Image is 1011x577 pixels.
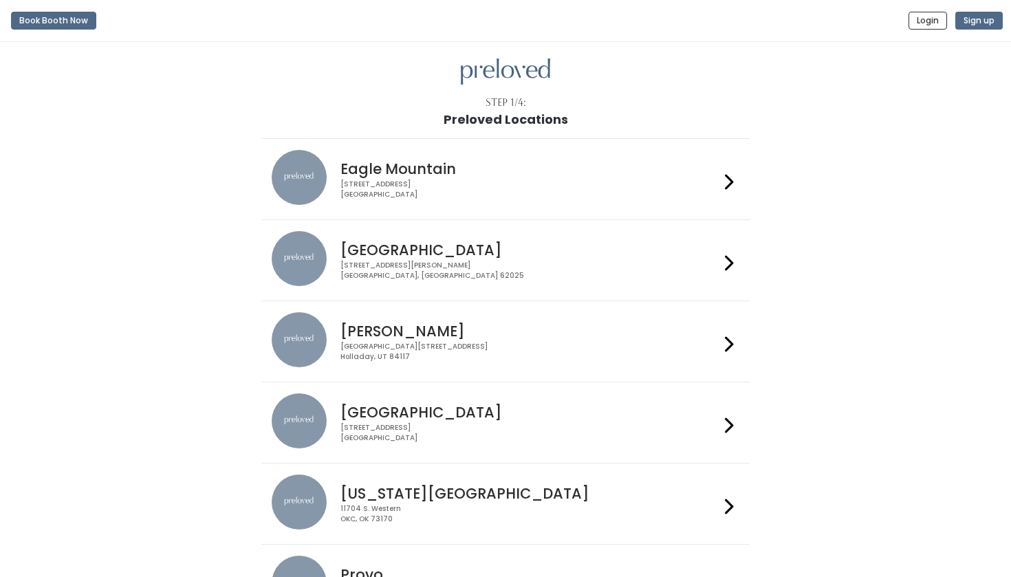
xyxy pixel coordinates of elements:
a: preloved location [GEOGRAPHIC_DATA] [STREET_ADDRESS][GEOGRAPHIC_DATA] [272,393,739,452]
a: preloved location [PERSON_NAME] [GEOGRAPHIC_DATA][STREET_ADDRESS]Holladay, UT 84117 [272,312,739,371]
div: [STREET_ADDRESS] [GEOGRAPHIC_DATA] [340,423,719,443]
div: 11704 S. Western OKC, OK 73170 [340,504,719,524]
div: Step 1/4: [486,96,526,110]
h1: Preloved Locations [444,113,568,127]
button: Login [909,12,947,30]
img: preloved location [272,150,327,205]
a: preloved location Eagle Mountain [STREET_ADDRESS][GEOGRAPHIC_DATA] [272,150,739,208]
a: preloved location [US_STATE][GEOGRAPHIC_DATA] 11704 S. WesternOKC, OK 73170 [272,475,739,533]
h4: [GEOGRAPHIC_DATA] [340,404,719,420]
a: preloved location [GEOGRAPHIC_DATA] [STREET_ADDRESS][PERSON_NAME][GEOGRAPHIC_DATA], [GEOGRAPHIC_D... [272,231,739,290]
h4: [GEOGRAPHIC_DATA] [340,242,719,258]
img: preloved location [272,231,327,286]
img: preloved location [272,312,327,367]
div: [GEOGRAPHIC_DATA][STREET_ADDRESS] Holladay, UT 84117 [340,342,719,362]
div: [STREET_ADDRESS][PERSON_NAME] [GEOGRAPHIC_DATA], [GEOGRAPHIC_DATA] 62025 [340,261,719,281]
button: Book Booth Now [11,12,96,30]
button: Sign up [955,12,1003,30]
img: preloved location [272,393,327,448]
h4: [US_STATE][GEOGRAPHIC_DATA] [340,486,719,501]
h4: Eagle Mountain [340,161,719,177]
a: Book Booth Now [11,6,96,36]
img: preloved logo [461,58,550,85]
img: preloved location [272,475,327,530]
h4: [PERSON_NAME] [340,323,719,339]
div: [STREET_ADDRESS] [GEOGRAPHIC_DATA] [340,179,719,199]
